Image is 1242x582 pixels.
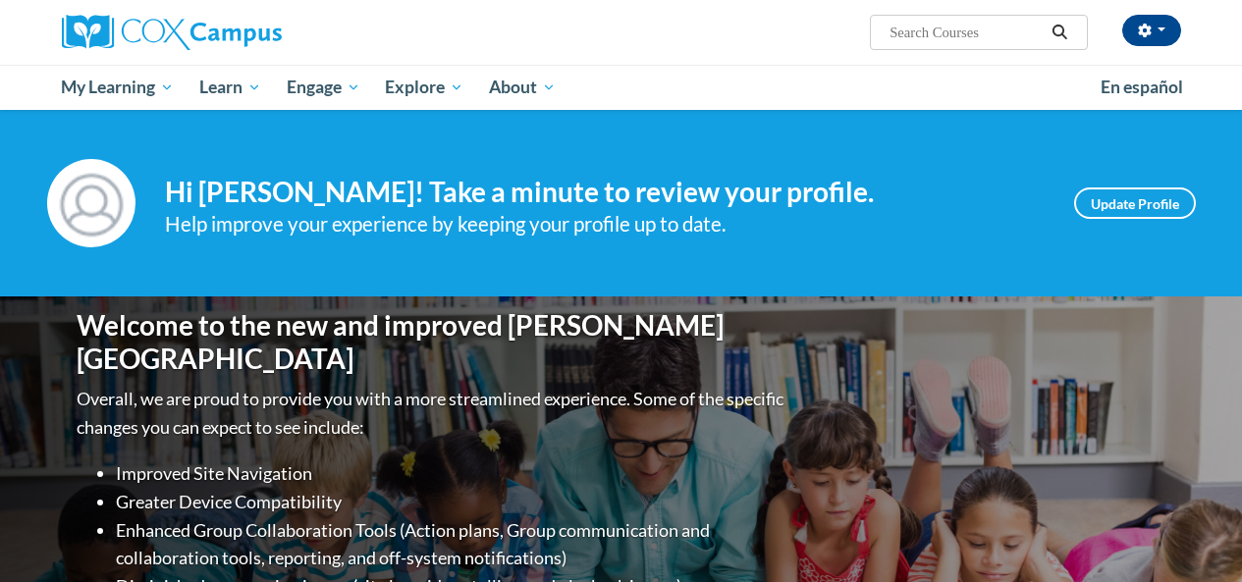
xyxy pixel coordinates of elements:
h1: Welcome to the new and improved [PERSON_NAME][GEOGRAPHIC_DATA] [77,309,788,375]
span: En español [1101,77,1183,97]
a: Cox Campus [62,15,415,50]
input: Search Courses [888,21,1045,44]
a: En español [1088,67,1196,108]
span: About [489,76,556,99]
iframe: Button to launch messaging window [1163,503,1226,566]
h4: Hi [PERSON_NAME]! Take a minute to review your profile. [165,176,1045,209]
span: Explore [385,76,463,99]
span: My Learning [61,76,174,99]
li: Improved Site Navigation [116,459,788,488]
img: Cox Campus [62,15,282,50]
a: My Learning [49,65,188,110]
button: Search [1045,21,1074,44]
a: Update Profile [1074,187,1196,219]
div: Main menu [47,65,1196,110]
li: Enhanced Group Collaboration Tools (Action plans, Group communication and collaboration tools, re... [116,516,788,573]
div: Help improve your experience by keeping your profile up to date. [165,208,1045,240]
a: About [476,65,568,110]
a: Explore [372,65,476,110]
button: Account Settings [1122,15,1181,46]
img: Profile Image [47,159,135,247]
a: Learn [187,65,274,110]
a: Engage [274,65,373,110]
span: Learn [199,76,261,99]
li: Greater Device Compatibility [116,488,788,516]
span: Engage [287,76,360,99]
p: Overall, we are proud to provide you with a more streamlined experience. Some of the specific cha... [77,385,788,442]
